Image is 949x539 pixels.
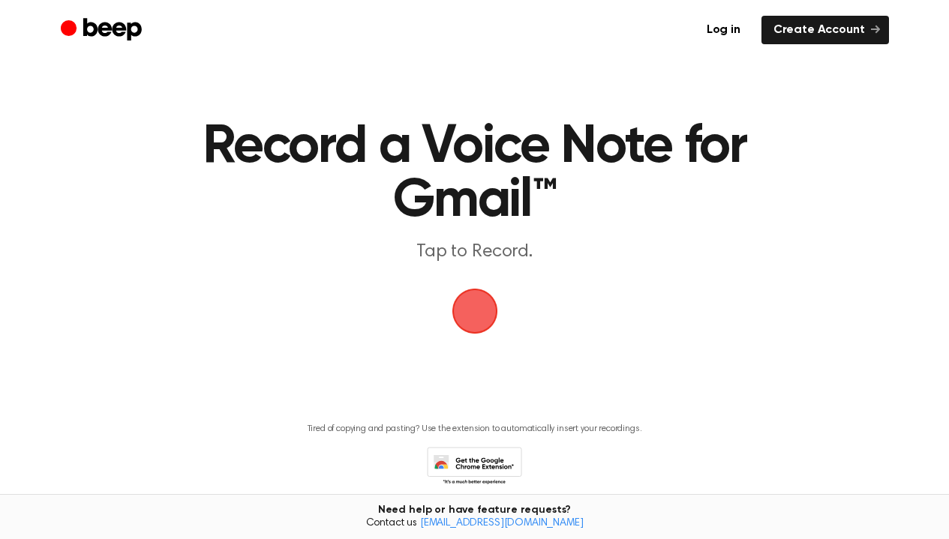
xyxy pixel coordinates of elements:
p: Tap to Record. [187,240,763,265]
a: [EMAIL_ADDRESS][DOMAIN_NAME] [420,518,584,529]
a: Log in [695,16,752,44]
h1: Record a Voice Note for Gmail™ [162,120,787,228]
a: Beep [61,16,146,45]
a: Create Account [761,16,889,44]
span: Contact us [9,517,940,531]
button: Beep Logo [452,289,497,334]
p: Tired of copying and pasting? Use the extension to automatically insert your recordings. [308,424,642,435]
